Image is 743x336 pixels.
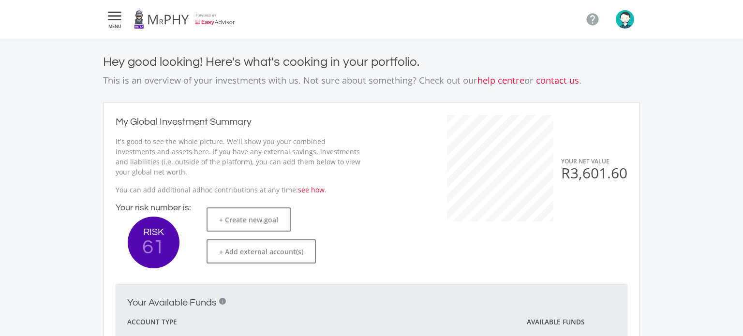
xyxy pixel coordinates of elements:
[116,136,362,177] p: It's good to see the whole picture. We'll show you your combined investments and assets here. If ...
[116,115,252,130] h2: My Global Investment Summary
[106,10,123,22] i: 
[219,298,226,305] div: i
[561,163,627,183] span: R3,601.60
[116,185,362,195] p: You can add additional adhoc contributions at any time: .
[527,317,584,327] span: Available Funds
[536,74,579,86] a: contact us
[128,217,179,268] button: RISK 61
[106,24,123,29] span: MENU
[207,207,291,232] button: + Create new goal
[581,8,604,30] a: 
[616,10,634,29] img: avatar.png
[128,237,179,258] span: 61
[207,239,316,263] button: + Add external account(s)
[585,12,600,27] i: 
[127,297,217,308] h2: Your Available Funds
[127,316,177,328] span: Account Type
[477,74,524,86] a: help centre
[103,10,126,29] button:  MENU
[298,185,325,194] a: see how
[561,157,609,165] span: YOUR NET VALUE
[128,227,179,237] span: RISK
[116,203,191,213] h4: Your risk number is:
[103,55,640,70] h4: Hey good looking! Here's what's cooking in your portfolio.
[103,73,640,87] p: This is an overview of your investments with us. Not sure about something? Check out our or .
